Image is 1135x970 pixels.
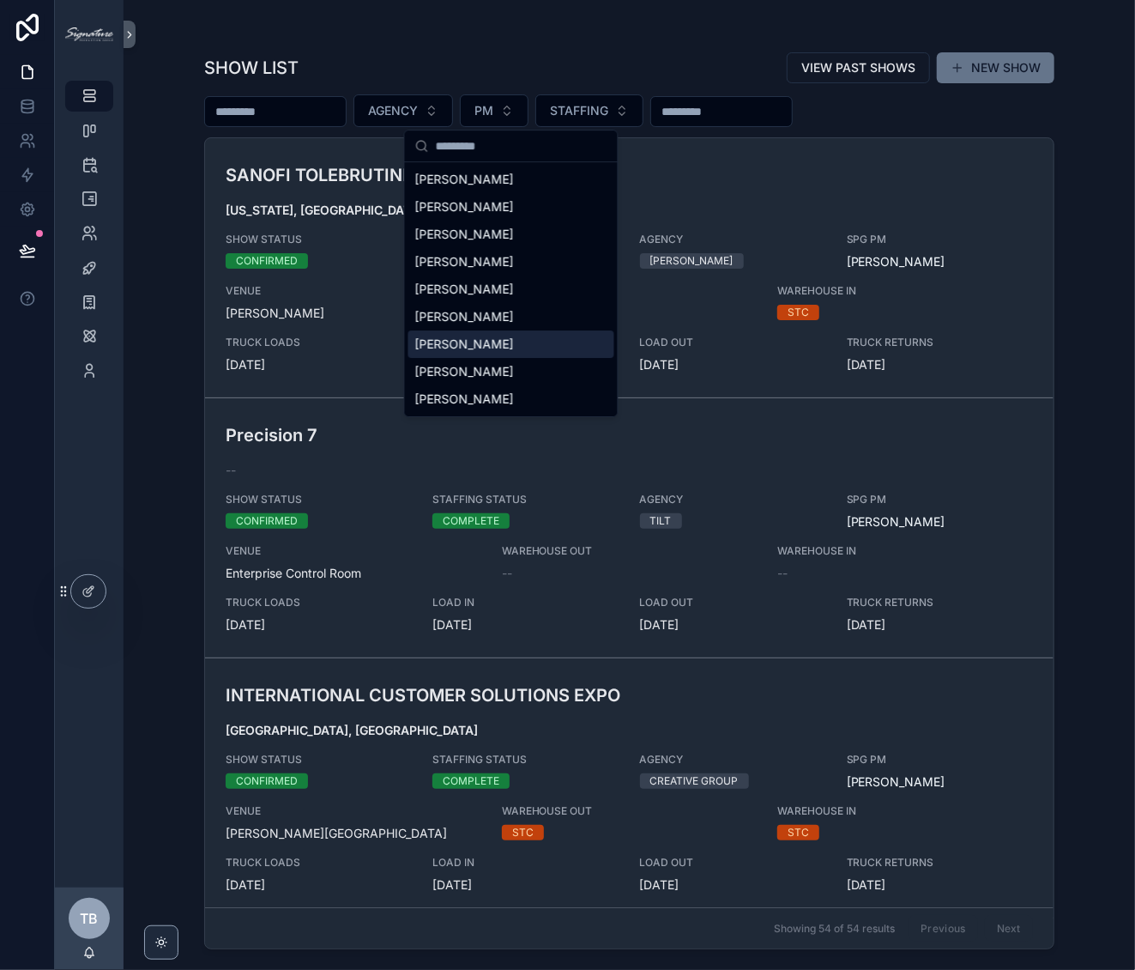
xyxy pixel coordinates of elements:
[226,305,481,322] span: [PERSON_NAME]
[847,233,1033,246] span: SPG PM
[81,908,99,929] span: TB
[937,52,1054,83] button: NEW SHOW
[502,804,758,818] span: WAREHOUSE OUT
[443,773,499,789] div: COMPLETE
[847,493,1033,506] span: SPG PM
[502,544,758,558] span: WAREHOUSE OUT
[650,253,734,269] div: [PERSON_NAME]
[226,876,412,894] span: [DATE]
[205,397,1053,658] a: Precision 7--SHOW STATUSCONFIRMEDSTAFFING STATUSCOMPLETEAGENCYTILTSPG PM[PERSON_NAME]VENUEEnterpr...
[847,616,1033,634] span: [DATE]
[55,69,124,409] div: scrollable content
[226,856,412,870] span: TRUCK LOADS
[415,198,514,215] span: [PERSON_NAME]
[640,856,826,870] span: LOAD OUT
[847,356,1033,373] span: [DATE]
[640,233,826,246] span: AGENCY
[777,284,963,298] span: WAREHOUSE IN
[788,825,809,840] div: STC
[640,356,826,373] span: [DATE]
[415,226,514,243] span: [PERSON_NAME]
[415,363,514,380] span: [PERSON_NAME]
[512,825,534,840] div: STC
[474,102,493,119] span: PM
[777,804,963,818] span: WAREHOUSE IN
[847,773,945,791] a: [PERSON_NAME]
[226,753,412,767] span: SHOW STATUS
[432,596,619,609] span: LOAD IN
[353,94,453,127] button: Select Button
[205,138,1053,397] a: SANOFI TOLEBRUTINIB - GS[US_STATE], [GEOGRAPHIC_DATA]SHOW STATUSCONFIRMEDSTAFFING STATUSCOMPLETEA...
[640,876,826,894] span: [DATE]
[801,59,915,76] span: VIEW PAST SHOWS
[205,658,1053,918] a: INTERNATIONAL CUSTOMER SOLUTIONS EXPO[GEOGRAPHIC_DATA], [GEOGRAPHIC_DATA]SHOW STATUSCONFIRMEDSTAF...
[443,513,499,529] div: COMPLETE
[777,544,963,558] span: WAREHOUSE IN
[226,616,412,634] span: [DATE]
[432,753,619,767] span: STAFFING STATUS
[432,876,619,894] span: [DATE]
[847,596,1033,609] span: TRUCK RETURNS
[226,284,481,298] span: VENUE
[226,203,423,217] strong: [US_STATE], [GEOGRAPHIC_DATA]
[847,253,945,270] a: [PERSON_NAME]
[640,616,826,634] span: [DATE]
[777,565,788,582] span: --
[415,391,514,408] span: [PERSON_NAME]
[640,493,826,506] span: AGENCY
[640,336,826,349] span: LOAD OUT
[787,52,930,83] button: VIEW PAST SHOWS
[236,253,298,269] div: CONFIRMED
[550,102,608,119] span: STAFFING
[226,596,412,609] span: TRUCK LOADS
[226,682,757,708] h3: INTERNATIONAL CUSTOMER SOLUTIONS EXPO
[226,804,481,818] span: VENUE
[847,513,945,530] a: [PERSON_NAME]
[368,102,418,119] span: AGENCY
[226,493,412,506] span: SHOW STATUS
[640,753,826,767] span: AGENCY
[415,308,514,325] span: [PERSON_NAME]
[226,356,412,373] span: [DATE]
[415,253,514,270] span: [PERSON_NAME]
[226,825,481,842] span: [PERSON_NAME][GEOGRAPHIC_DATA]
[226,544,481,558] span: VENUE
[502,565,512,582] span: --
[432,856,619,870] span: LOAD IN
[432,616,619,634] span: [DATE]
[236,513,298,529] div: CONFIRMED
[640,596,826,609] span: LOAD OUT
[847,856,1033,870] span: TRUCK RETURNS
[847,753,1033,767] span: SPG PM
[847,876,1033,894] span: [DATE]
[226,336,412,349] span: TRUCK LOADS
[405,162,618,416] div: Suggestions
[502,284,758,298] span: WAREHOUSE OUT
[236,773,298,789] div: CONFIRMED
[226,422,757,448] h3: Precision 7
[226,233,412,246] span: SHOW STATUS
[226,723,478,737] strong: [GEOGRAPHIC_DATA], [GEOGRAPHIC_DATA]
[65,27,113,41] img: App logo
[415,336,514,353] span: [PERSON_NAME]
[432,493,619,506] span: STAFFING STATUS
[535,94,643,127] button: Select Button
[415,171,514,188] span: [PERSON_NAME]
[226,565,481,582] span: Enterprise Control Room
[204,56,299,80] h1: SHOW LIST
[415,281,514,298] span: [PERSON_NAME]
[847,336,1033,349] span: TRUCK RETURNS
[788,305,809,320] div: STC
[226,162,757,188] h3: SANOFI TOLEBRUTINIB - GS
[650,513,672,529] div: TILT
[460,94,528,127] button: Select Button
[650,773,739,789] div: CREATIVE GROUP
[774,922,895,936] span: Showing 54 of 54 results
[226,462,236,479] span: --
